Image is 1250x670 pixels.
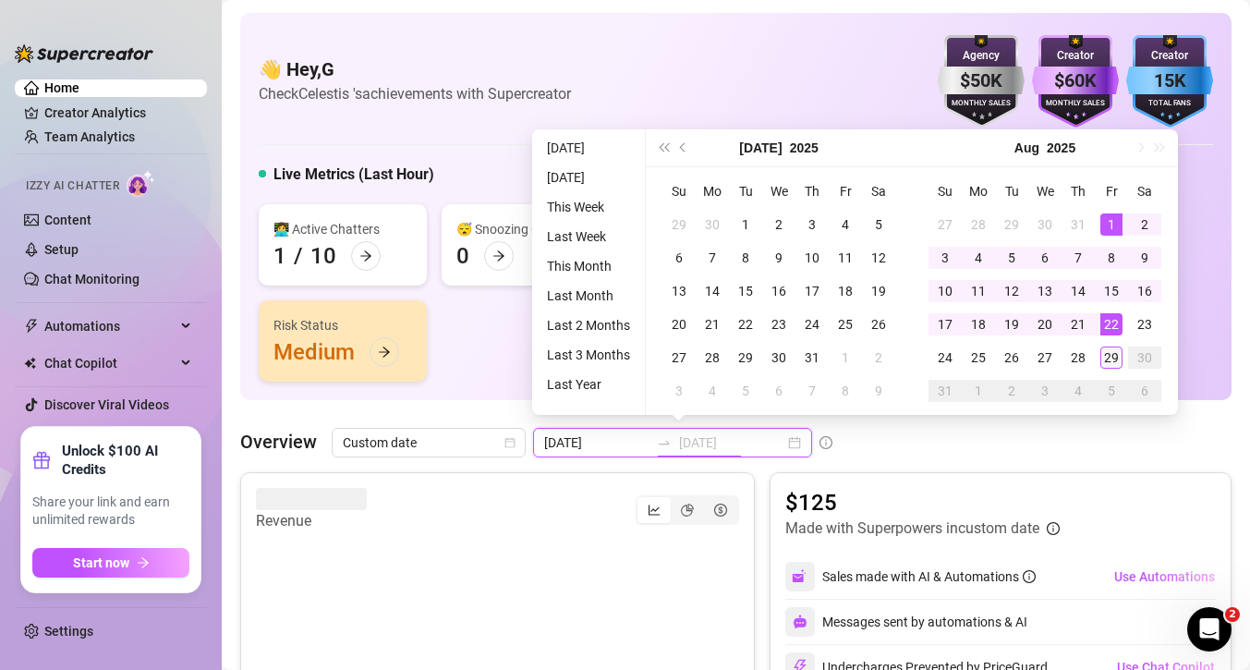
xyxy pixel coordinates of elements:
div: 8 [834,380,856,402]
div: 👩‍💻 Active Chatters [273,219,412,239]
div: 21 [701,313,723,335]
div: 2 [1134,213,1156,236]
div: 22 [1100,313,1123,335]
div: 19 [1001,313,1023,335]
span: calendar [504,437,516,448]
div: 11 [967,280,989,302]
td: 2025-08-06 [1028,241,1062,274]
li: Last Month [540,285,637,307]
div: 4 [834,213,856,236]
li: [DATE] [540,137,637,159]
li: Last Year [540,373,637,396]
span: line-chart [648,504,661,517]
td: 2025-07-23 [762,308,795,341]
td: 2025-08-10 [928,274,962,308]
td: 2025-08-22 [1095,308,1128,341]
div: 11 [834,247,856,269]
span: pie-chart [681,504,694,517]
td: 2025-08-19 [995,308,1028,341]
th: Sa [1128,175,1161,208]
li: Last 2 Months [540,314,637,336]
div: 17 [934,313,956,335]
td: 2025-07-29 [729,341,762,374]
span: dollar-circle [714,504,727,517]
td: 2025-09-03 [1028,374,1062,408]
div: 18 [834,280,856,302]
div: 6 [668,247,690,269]
td: 2025-07-27 [662,341,696,374]
img: logo-BBDzfeDw.svg [15,44,153,63]
a: Discover Viral Videos [44,397,169,412]
td: 2025-07-16 [762,274,795,308]
td: 2025-08-23 [1128,308,1161,341]
td: 2025-09-01 [962,374,995,408]
a: Content [44,213,91,227]
td: 2025-08-09 [862,374,895,408]
div: Agency [938,47,1025,65]
div: 3 [801,213,823,236]
td: 2025-08-01 [1095,208,1128,241]
td: 2025-07-05 [862,208,895,241]
div: Total Fans [1126,98,1213,110]
li: Last 3 Months [540,344,637,366]
div: 10 [310,241,336,271]
td: 2025-08-12 [995,274,1028,308]
li: This Month [540,255,637,277]
td: 2025-07-01 [729,208,762,241]
div: 6 [1034,247,1056,269]
div: 6 [1134,380,1156,402]
td: 2025-08-27 [1028,341,1062,374]
div: Sales made with AI & Automations [822,566,1036,587]
td: 2025-08-08 [1095,241,1128,274]
li: This Week [540,196,637,218]
button: Choose a year [790,129,819,166]
div: 7 [701,247,723,269]
div: 9 [768,247,790,269]
div: 5 [1001,247,1023,269]
div: 4 [1067,380,1089,402]
div: 20 [1034,313,1056,335]
th: Su [928,175,962,208]
th: Tu [995,175,1028,208]
div: $50K [938,67,1025,95]
span: Chat Copilot [44,348,176,378]
strong: Unlock $100 AI Credits [62,442,189,479]
img: blue-badge-DgoSNQY1.svg [1126,35,1213,128]
th: We [1028,175,1062,208]
div: 27 [934,213,956,236]
div: 30 [701,213,723,236]
div: 6 [768,380,790,402]
div: 27 [1034,347,1056,369]
td: 2025-08-25 [962,341,995,374]
span: gift [32,451,51,469]
div: Creator [1126,47,1213,65]
td: 2025-07-28 [962,208,995,241]
div: 29 [668,213,690,236]
img: svg%3e [792,568,808,585]
div: 4 [967,247,989,269]
td: 2025-07-28 [696,341,729,374]
article: Made with Superpowers in custom date [785,518,1039,540]
div: 25 [967,347,989,369]
td: 2025-07-21 [696,308,729,341]
th: Fr [1095,175,1128,208]
span: Use Automations [1114,569,1215,584]
div: 16 [768,280,790,302]
div: Monthly Sales [938,98,1025,110]
span: arrow-right [137,556,150,569]
span: Start now [73,555,129,570]
td: 2025-08-13 [1028,274,1062,308]
td: 2025-09-06 [1128,374,1161,408]
div: 18 [967,313,989,335]
h5: Live Metrics (Last Hour) [273,164,434,186]
div: 8 [1100,247,1123,269]
td: 2025-08-20 [1028,308,1062,341]
div: 14 [701,280,723,302]
li: Last Week [540,225,637,248]
td: 2025-08-24 [928,341,962,374]
div: 25 [834,313,856,335]
td: 2025-08-21 [1062,308,1095,341]
td: 2025-07-31 [795,341,829,374]
img: svg%3e [793,615,807,629]
td: 2025-07-17 [795,274,829,308]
